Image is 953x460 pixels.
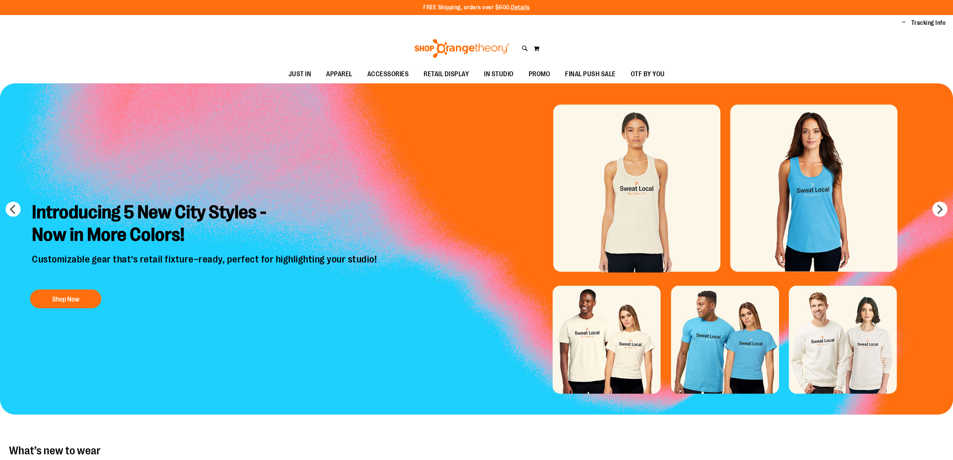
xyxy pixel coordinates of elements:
a: OTF BY YOU [623,66,672,83]
h2: Introducing 5 New City Styles - Now in More Colors! [26,195,384,253]
a: PROMO [521,66,558,83]
a: APPAREL [319,66,360,83]
p: FREE Shipping, orders over $600. [423,3,530,12]
a: Tracking Info [911,19,946,27]
h2: What’s new to wear [9,445,944,457]
span: FINAL PUSH SALE [565,66,616,83]
span: RETAIL DISPLAY [424,66,469,83]
p: Customizable gear that’s retail fixture–ready, perfect for highlighting your studio! [26,253,384,282]
a: FINAL PUSH SALE [558,66,623,83]
a: RETAIL DISPLAY [416,66,476,83]
span: OTF BY YOU [631,66,665,83]
button: Account menu [902,19,906,27]
span: IN STUDIO [484,66,514,83]
a: ACCESSORIES [360,66,416,83]
button: Shop Now [30,290,101,308]
a: Details [511,4,530,11]
button: next [932,202,947,217]
button: prev [6,202,21,217]
img: Shop Orangetheory [413,39,511,58]
span: JUST IN [289,66,311,83]
span: ACCESSORIES [367,66,409,83]
span: PROMO [529,66,550,83]
a: IN STUDIO [476,66,521,83]
a: Introducing 5 New City Styles -Now in More Colors! Customizable gear that’s retail fixture–ready,... [26,195,384,312]
a: JUST IN [281,66,319,83]
span: APPAREL [326,66,352,83]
